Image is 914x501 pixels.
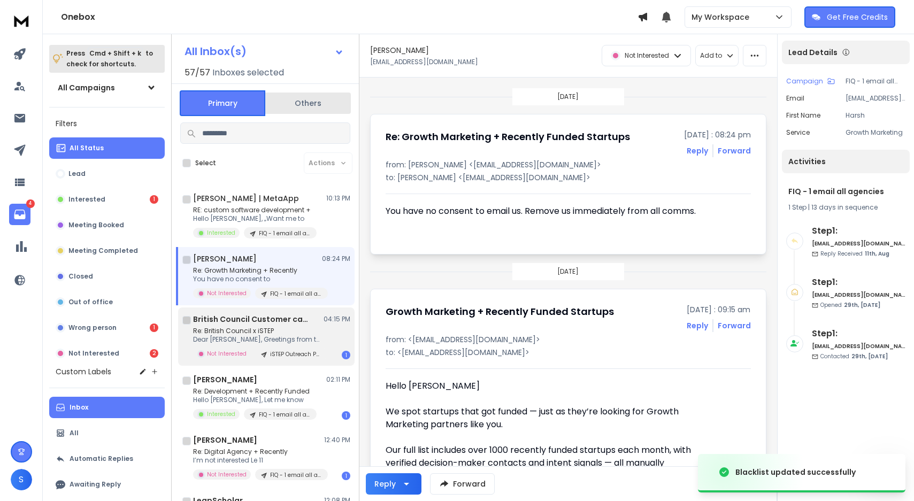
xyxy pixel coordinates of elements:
[193,253,257,264] h1: [PERSON_NAME]
[326,375,350,384] p: 02:11 PM
[212,66,284,79] h3: Inboxes selected
[49,291,165,313] button: Out of office
[68,169,86,178] p: Lead
[207,350,247,358] p: Not Interested
[844,301,880,309] span: 29th, [DATE]
[193,275,321,283] p: You have no consent to
[193,214,317,223] p: Hello [PERSON_NAME], „Want me to
[49,214,165,236] button: Meeting Booked
[49,317,165,338] button: Wrong person1
[386,304,614,319] h1: Growth Marketing + Recently Funded Startups
[692,12,754,22] p: My Workspace
[430,473,495,495] button: Forward
[687,304,751,315] p: [DATE] : 09:15 am
[56,366,111,377] h3: Custom Labels
[66,48,153,70] p: Press to check for shortcuts.
[786,77,835,86] button: Campaign
[176,41,352,62] button: All Inbox(s)
[49,397,165,418] button: Inbox
[324,315,350,323] p: 04:15 PM
[26,199,35,208] p: 4
[386,380,698,392] div: Hello [PERSON_NAME]
[68,246,138,255] p: Meeting Completed
[846,94,905,103] p: [EMAIL_ADDRESS][DOMAIN_NAME]
[342,472,350,480] div: 1
[370,45,429,56] h1: [PERSON_NAME]
[386,347,751,358] p: to: <[EMAIL_ADDRESS][DOMAIN_NAME]>
[68,323,117,332] p: Wrong person
[49,116,165,131] h3: Filters
[786,111,820,120] p: First Name
[265,91,351,115] button: Others
[11,469,32,490] button: S
[193,435,257,445] h1: [PERSON_NAME]
[49,163,165,184] button: Lead
[865,250,889,258] span: 11th, Aug
[788,47,838,58] p: Lead Details
[9,204,30,225] a: 4
[193,387,317,396] p: Re: Development + Recently Funded
[366,473,421,495] button: Reply
[846,128,905,137] p: Growth Marketing
[207,471,247,479] p: Not Interested
[812,291,905,299] h6: [EMAIL_ADDRESS][DOMAIN_NAME]
[687,145,708,156] button: Reply
[193,456,321,465] p: I’m not interested Le 11
[324,436,350,444] p: 12:40 PM
[70,403,88,412] p: Inbox
[827,12,888,22] p: Get Free Credits
[49,422,165,444] button: All
[193,448,321,456] p: Re: Digital Agency + Recently
[735,467,856,477] div: Blacklist updated successfully
[687,320,708,331] button: Reply
[625,51,669,60] p: Not Interested
[788,203,807,212] span: 1 Step
[812,342,905,350] h6: [EMAIL_ADDRESS][DOMAIN_NAME]
[322,255,350,263] p: 08:24 PM
[207,229,235,237] p: Interested
[386,405,698,431] div: We spot startups that got funded — just as they’re looking for Growth Marketing partners like you.
[193,266,321,275] p: Re: Growth Marketing + Recently
[788,203,903,212] div: |
[270,350,321,358] p: iSTEP Outreach Partner
[684,129,751,140] p: [DATE] : 08:24 pm
[11,11,32,30] img: logo
[70,144,104,152] p: All Status
[386,129,630,144] h1: Re: Growth Marketing + Recently Funded Startups
[386,444,698,482] div: Our full list includes over 1000 recently funded startups each month, with verified decision-make...
[846,77,905,86] p: FIQ - 1 email all agencies
[185,46,247,57] h1: All Inbox(s)
[185,66,210,79] span: 57 / 57
[68,298,113,306] p: Out of office
[782,150,910,173] div: Activities
[342,351,350,359] div: 1
[193,314,311,325] h1: British Council Customer care India
[786,94,804,103] p: Email
[846,111,905,120] p: Harsh
[374,479,396,489] div: Reply
[718,320,751,331] div: Forward
[68,221,124,229] p: Meeting Booked
[193,396,317,404] p: Hello [PERSON_NAME], Let me know
[326,194,350,203] p: 10:13 PM
[342,411,350,420] div: 1
[49,448,165,469] button: Automatic Replies
[193,206,317,214] p: RE: custom software development +
[557,93,579,101] p: [DATE]
[150,323,158,332] div: 1
[193,327,321,335] p: Re: British Council x iSTEP
[788,186,903,197] h1: FIQ - 1 email all agencies
[259,411,310,419] p: FIQ - 1 email all agencies
[49,137,165,159] button: All Status
[207,289,247,297] p: Not Interested
[812,240,905,248] h6: [EMAIL_ADDRESS][DOMAIN_NAME]
[557,267,579,276] p: [DATE]
[386,172,751,183] p: to: [PERSON_NAME] <[EMAIL_ADDRESS][DOMAIN_NAME]>
[786,77,823,86] p: Campaign
[195,159,216,167] label: Select
[49,474,165,495] button: Awaiting Reply
[386,334,751,345] p: from: <[EMAIL_ADDRESS][DOMAIN_NAME]>
[49,266,165,287] button: Closed
[786,128,810,137] p: service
